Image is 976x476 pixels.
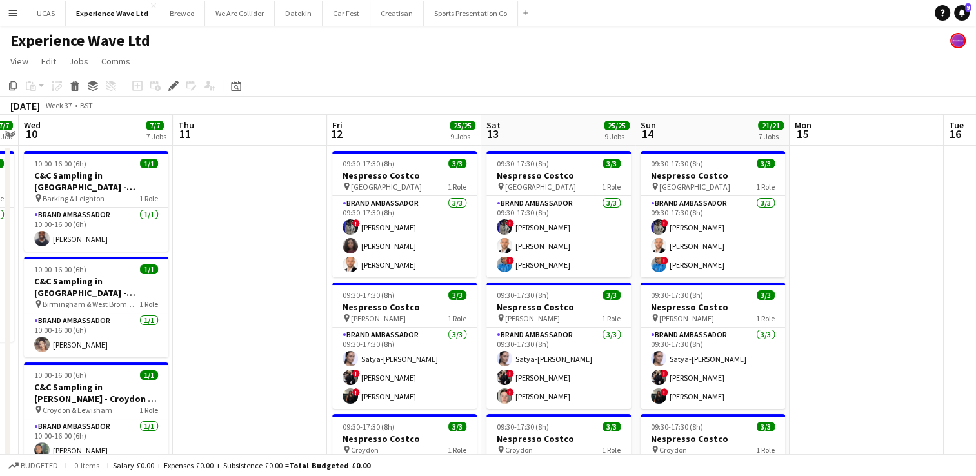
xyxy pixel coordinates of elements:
app-card-role: Brand Ambassador3/309:30-17:30 (8h)![PERSON_NAME][PERSON_NAME][PERSON_NAME] [332,196,477,277]
app-job-card: 09:30-17:30 (8h)3/3Nespresso Costco [GEOGRAPHIC_DATA]1 RoleBrand Ambassador3/309:30-17:30 (8h)![P... [332,151,477,277]
span: 09:30-17:30 (8h) [651,422,703,431]
span: 1 Role [602,445,621,455]
div: 9 Jobs [450,132,475,141]
span: [PERSON_NAME] [659,313,714,323]
app-job-card: 09:30-17:30 (8h)3/3Nespresso Costco [GEOGRAPHIC_DATA]1 RoleBrand Ambassador3/309:30-17:30 (8h)![P... [486,151,631,277]
app-card-role: Brand Ambassador3/309:30-17:30 (8h)![PERSON_NAME][PERSON_NAME]![PERSON_NAME] [641,196,785,277]
span: 09:30-17:30 (8h) [497,159,549,168]
h3: Nespresso Costco [486,170,631,181]
button: Experience Wave Ltd [66,1,159,26]
span: 7/7 [146,121,164,130]
span: [GEOGRAPHIC_DATA] [351,182,422,192]
span: 25/25 [450,121,475,130]
span: [GEOGRAPHIC_DATA] [505,182,576,192]
span: 09:30-17:30 (8h) [343,422,395,431]
app-user-avatar: Lucy Carpenter [950,33,966,48]
button: Datekin [275,1,323,26]
h3: Nespresso Costco [641,433,785,444]
a: Edit [36,53,61,70]
h3: C&C Sampling in [PERSON_NAME] - Croydon & [PERSON_NAME] [24,381,168,404]
span: Total Budgeted £0.00 [289,461,370,470]
span: Birmingham & West Bromwich [43,299,139,309]
span: 10 [22,126,41,141]
h3: Nespresso Costco [486,433,631,444]
app-job-card: 10:00-16:00 (6h)1/1C&C Sampling in [PERSON_NAME] - Croydon & [PERSON_NAME] Croydon & Lewisham1 Ro... [24,362,168,463]
span: ! [661,219,668,227]
span: ! [661,257,668,264]
span: 3/3 [448,290,466,300]
span: ! [352,219,360,227]
span: 1 Role [448,313,466,323]
span: 11 [176,126,194,141]
button: Budgeted [6,459,60,473]
h3: Nespresso Costco [332,301,477,313]
span: Budgeted [21,461,58,470]
div: 09:30-17:30 (8h)3/3Nespresso Costco [GEOGRAPHIC_DATA]1 RoleBrand Ambassador3/309:30-17:30 (8h)![P... [641,151,785,277]
app-job-card: 10:00-16:00 (6h)1/1C&C Sampling in [GEOGRAPHIC_DATA] - Birmingham & [GEOGRAPHIC_DATA] Birmingham ... [24,257,168,357]
div: Salary £0.00 + Expenses £0.00 + Subsistence £0.00 = [113,461,370,470]
span: ! [506,370,514,377]
span: 1 Role [139,405,158,415]
span: Croydon [505,445,533,455]
div: BST [80,101,93,110]
h3: C&C Sampling in [GEOGRAPHIC_DATA] - Birmingham & [GEOGRAPHIC_DATA] [24,275,168,299]
span: Sun [641,119,656,131]
app-card-role: Brand Ambassador3/309:30-17:30 (8h)Satya-[PERSON_NAME]![PERSON_NAME]![PERSON_NAME] [486,328,631,409]
a: 9 [954,5,970,21]
span: 1 Role [602,313,621,323]
app-job-card: 09:30-17:30 (8h)3/3Nespresso Costco [PERSON_NAME]1 RoleBrand Ambassador3/309:30-17:30 (8h)Satya-[... [486,283,631,409]
span: 3/3 [757,290,775,300]
span: 1/1 [140,264,158,274]
span: 21/21 [758,121,784,130]
span: Croydon & Lewisham [43,405,112,415]
app-card-role: Brand Ambassador3/309:30-17:30 (8h)![PERSON_NAME][PERSON_NAME]![PERSON_NAME] [486,196,631,277]
span: 1/1 [140,370,158,380]
span: Croydon [659,445,687,455]
span: 1 Role [448,445,466,455]
app-card-role: Brand Ambassador3/309:30-17:30 (8h)Satya-[PERSON_NAME]![PERSON_NAME]![PERSON_NAME] [641,328,785,409]
span: ! [506,257,514,264]
span: ! [506,388,514,396]
a: Comms [96,53,135,70]
span: Barking & Leighton [43,193,105,203]
span: [PERSON_NAME] [351,313,406,323]
span: Week 37 [43,101,75,110]
h3: Nespresso Costco [486,301,631,313]
app-job-card: 09:30-17:30 (8h)3/3Nespresso Costco [PERSON_NAME]1 RoleBrand Ambassador3/309:30-17:30 (8h)Satya-[... [641,283,785,409]
app-card-role: Brand Ambassador1/110:00-16:00 (6h)[PERSON_NAME] [24,419,168,463]
span: 09:30-17:30 (8h) [343,290,395,300]
app-card-role: Brand Ambassador1/110:00-16:00 (6h)[PERSON_NAME] [24,208,168,252]
span: 14 [639,126,656,141]
span: 3/3 [603,290,621,300]
span: 10:00-16:00 (6h) [34,264,86,274]
h3: Nespresso Costco [641,301,785,313]
span: 0 items [71,461,102,470]
span: 10:00-16:00 (6h) [34,370,86,380]
span: Edit [41,55,56,67]
span: 1 Role [756,313,775,323]
span: 10:00-16:00 (6h) [34,159,86,168]
a: Jobs [64,53,94,70]
span: 13 [484,126,501,141]
a: View [5,53,34,70]
button: Sports Presentation Co [424,1,518,26]
span: 09:30-17:30 (8h) [497,290,549,300]
button: Creatisan [370,1,424,26]
div: 7 Jobs [146,132,166,141]
span: 3/3 [603,159,621,168]
span: 09:30-17:30 (8h) [343,159,395,168]
app-job-card: 09:30-17:30 (8h)3/3Nespresso Costco [PERSON_NAME]1 RoleBrand Ambassador3/309:30-17:30 (8h)Satya-[... [332,283,477,409]
span: 15 [793,126,812,141]
span: Wed [24,119,41,131]
div: [DATE] [10,99,40,112]
h3: C&C Sampling in [GEOGRAPHIC_DATA] - Barking & Leighton [24,170,168,193]
span: 09:30-17:30 (8h) [651,159,703,168]
app-card-role: Brand Ambassador3/309:30-17:30 (8h)Satya-[PERSON_NAME]![PERSON_NAME]![PERSON_NAME] [332,328,477,409]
